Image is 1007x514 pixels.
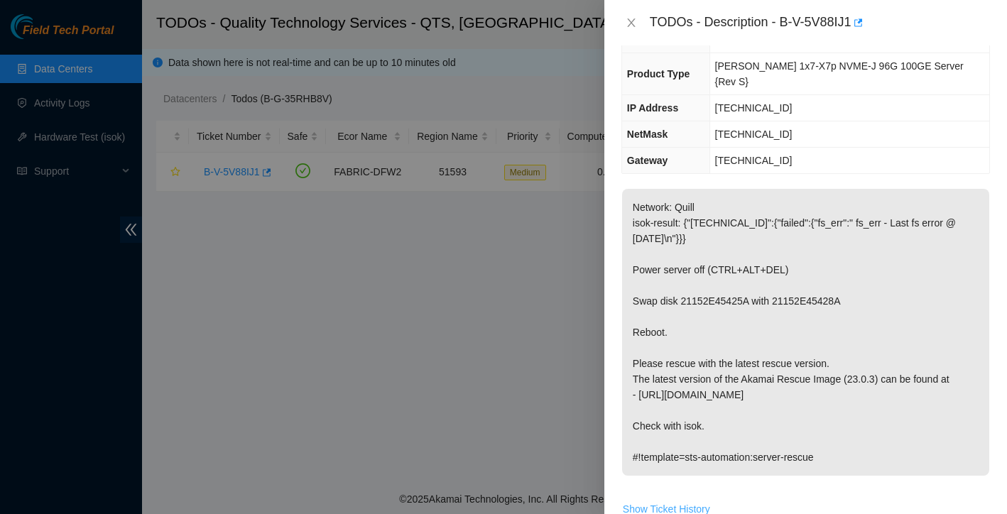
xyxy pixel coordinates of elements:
[626,17,637,28] span: close
[621,16,641,30] button: Close
[715,128,793,140] span: [TECHNICAL_ID]
[627,155,668,166] span: Gateway
[650,11,990,34] div: TODOs - Description - B-V-5V88IJ1
[627,68,690,80] span: Product Type
[627,102,678,114] span: IP Address
[715,155,793,166] span: [TECHNICAL_ID]
[715,60,964,87] span: [PERSON_NAME] 1x7-X7p NVME-J 96G 100GE Server {Rev S}
[627,128,668,140] span: NetMask
[715,102,793,114] span: [TECHNICAL_ID]
[622,189,989,476] p: Network: Quill isok-result: {"[TECHNICAL_ID]":{"failed":{"fs_err":" fs_err - Last fs error @ [DAT...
